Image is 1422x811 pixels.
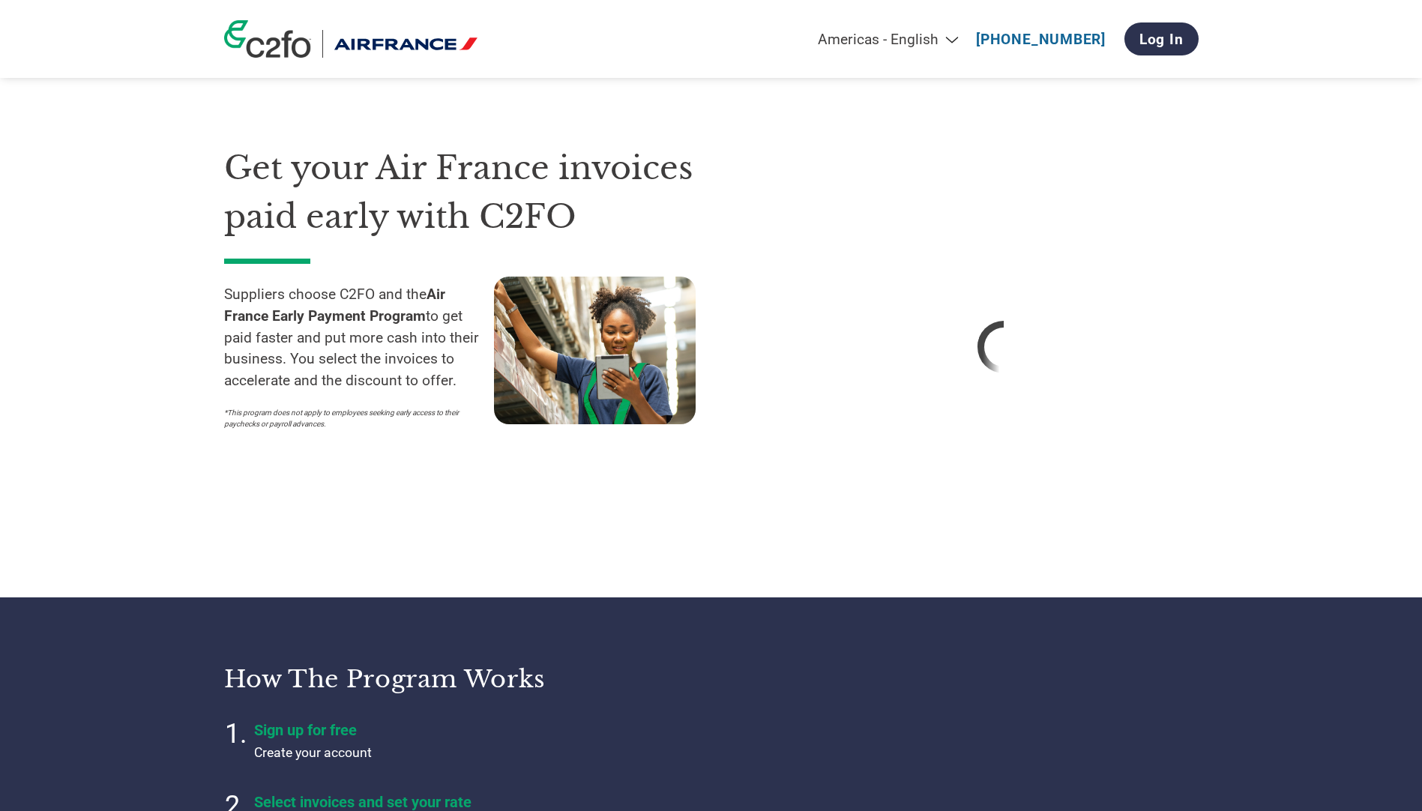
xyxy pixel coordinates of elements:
[494,277,696,424] img: supply chain worker
[224,20,311,58] img: c2fo logo
[334,30,477,58] img: Air France
[254,743,629,762] p: Create your account
[254,721,629,739] h4: Sign up for free
[224,407,479,429] p: *This program does not apply to employees seeking early access to their paychecks or payroll adva...
[224,144,764,241] h1: Get your Air France invoices paid early with C2FO
[976,31,1106,48] a: [PHONE_NUMBER]
[1124,22,1199,55] a: Log In
[224,286,445,325] strong: Air France Early Payment Program
[224,284,494,392] p: Suppliers choose C2FO and the to get paid faster and put more cash into their business. You selec...
[224,664,693,694] h3: How the program works
[254,793,629,811] h4: Select invoices and set your rate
